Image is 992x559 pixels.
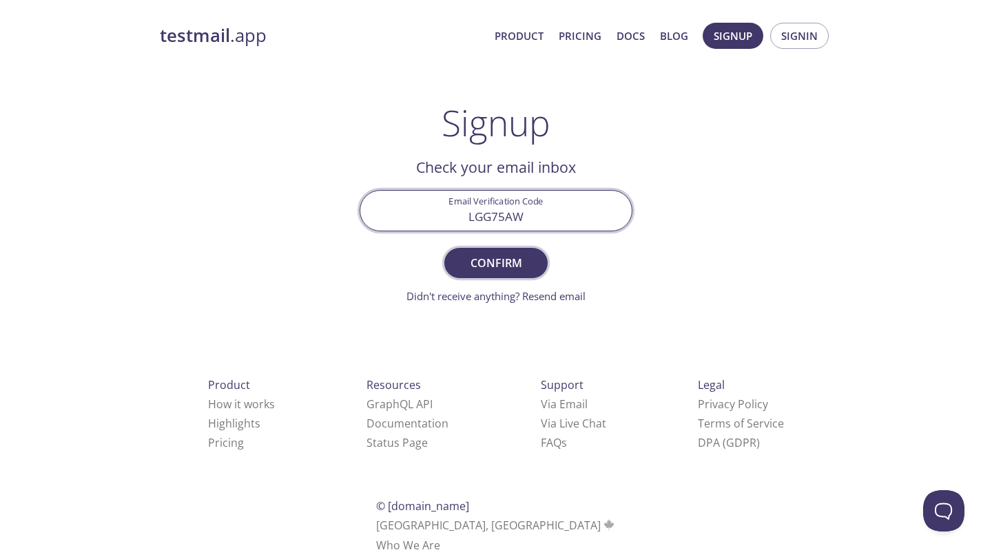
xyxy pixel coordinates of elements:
[617,27,645,45] a: Docs
[160,24,484,48] a: testmail.app
[376,498,469,514] span: © [DOMAIN_NAME]
[781,27,818,45] span: Signin
[208,416,260,431] a: Highlights
[160,23,230,48] strong: testmail
[366,397,433,412] a: GraphQL API
[660,27,688,45] a: Blog
[698,416,784,431] a: Terms of Service
[923,490,964,531] iframe: Help Scout Beacon - Open
[703,23,763,49] button: Signup
[442,102,550,143] h1: Signup
[459,253,533,273] span: Confirm
[698,397,768,412] a: Privacy Policy
[208,377,250,392] span: Product
[366,377,421,392] span: Resources
[770,23,829,49] button: Signin
[495,27,544,45] a: Product
[208,435,244,450] a: Pricing
[698,377,725,392] span: Legal
[208,397,275,412] a: How it works
[541,397,588,412] a: Via Email
[561,435,567,450] span: s
[559,27,601,45] a: Pricing
[360,156,632,179] h2: Check your email inbox
[714,27,752,45] span: Signup
[406,289,586,303] a: Didn't receive anything? Resend email
[366,416,448,431] a: Documentation
[376,538,440,553] a: Who We Are
[541,377,583,392] span: Support
[366,435,428,450] a: Status Page
[541,435,567,450] a: FAQ
[444,248,548,278] button: Confirm
[541,416,606,431] a: Via Live Chat
[376,518,617,533] span: [GEOGRAPHIC_DATA], [GEOGRAPHIC_DATA]
[698,435,760,450] a: DPA (GDPR)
